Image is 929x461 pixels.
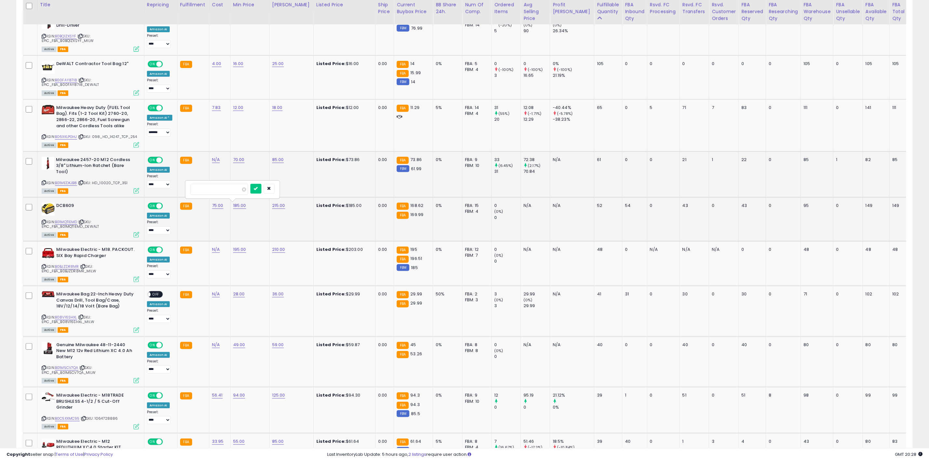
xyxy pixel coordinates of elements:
[316,156,346,163] b: Listed Price:
[147,257,170,263] div: Amazon AI
[769,291,796,297] div: 0
[42,47,57,52] span: All listings currently available for purchase on Amazon
[436,157,457,163] div: 0%
[465,61,486,67] div: FBA: 5
[56,157,135,177] b: Milwaukee 2457-20 M12 Cordless 3/8" Lithium-Ion Ratchet (Bare Tool)
[42,291,55,297] img: 41sWylDXufL._SL40_.jpg
[42,105,139,147] div: ASIN:
[498,111,510,116] small: (55%)
[42,142,57,148] span: All listings currently available for purchase on Amazon
[553,61,594,67] div: 0%
[397,157,409,164] small: FBA
[378,157,389,163] div: 0.00
[378,105,389,111] div: 0.00
[316,104,346,111] b: Listed Price:
[465,111,486,116] div: FBM: 4
[836,61,858,67] div: 0
[524,105,550,111] div: 12.08
[42,247,55,260] img: 416MIqKgtBL._SL40_.jpg
[836,1,860,22] div: FBA Unsellable Qty
[162,203,172,209] span: OFF
[528,163,540,168] small: (2.17%)
[625,203,642,209] div: 54
[465,203,486,209] div: FBA: 15
[650,1,677,15] div: Rsvd. FC Processing
[524,22,533,28] small: (0%)
[524,203,545,209] div: N/A
[272,202,285,209] a: 215.00
[233,291,245,297] a: 28.00
[494,157,521,163] div: 33
[233,156,245,163] a: 70.00
[162,61,172,67] span: OFF
[769,157,796,163] div: 0
[316,246,346,252] b: Listed Price:
[528,67,543,72] small: (-100%)
[56,451,83,457] a: Terms of Use
[712,1,736,22] div: Rsvd. Customer Orders
[55,264,79,269] a: B0BJZDR8MR
[557,67,572,72] small: (-100%)
[316,61,370,67] div: $16.00
[180,247,192,254] small: FBA
[650,247,675,252] div: N/A
[42,264,96,274] span: | SKU: EPIC_FBA_B0BJZDR8MR_MILW
[378,61,389,67] div: 0.00
[58,47,69,52] span: FBA
[553,1,591,15] div: Profit [PERSON_NAME]
[892,105,902,111] div: 111
[712,247,734,252] div: N/A
[55,365,78,371] a: B01M5CV7QA
[494,169,521,174] div: 31
[866,157,884,163] div: 82
[212,438,224,445] a: 33.95
[272,61,284,67] a: 25.00
[42,61,139,95] div: ASIN:
[524,1,547,22] div: Avg Selling Price
[272,392,285,399] a: 125.00
[42,203,139,237] div: ASIN:
[683,157,704,163] div: 21
[42,203,55,216] img: 41H9TAAK5QL._SL40_.jpg
[233,202,246,209] a: 185.00
[836,157,858,163] div: 1
[650,203,675,209] div: 0
[58,142,69,148] span: FBA
[803,247,828,252] div: 48
[378,1,391,15] div: Ship Price
[465,1,489,15] div: Num of Comp.
[465,291,486,297] div: FBA: 2
[397,105,409,112] small: FBA
[494,291,521,297] div: 3
[712,291,734,297] div: 0
[148,203,156,209] span: ON
[147,34,172,48] div: Preset:
[625,61,642,67] div: 0
[553,105,594,111] div: -40.44%
[836,247,858,252] div: 0
[494,105,521,111] div: 31
[494,28,521,34] div: 5
[436,1,459,15] div: BB Share 24h.
[528,111,541,116] small: (-1.71%)
[397,264,409,271] small: FBM
[741,203,761,209] div: 43
[836,105,858,111] div: 0
[465,67,486,73] div: FBM: 4
[524,169,550,174] div: 70.84
[42,105,55,115] img: 41BAt0I8UCL._SL40_.jpg
[650,105,675,111] div: 5
[58,277,69,282] span: FBA
[465,105,486,111] div: FBA: 14
[42,61,55,74] img: 41OD3RKaLLL._SL40_.jpg
[42,157,54,170] img: 31tvGkQ0jCL._SL40_.jpg
[494,209,503,214] small: (0%)
[803,203,828,209] div: 95
[410,246,417,252] span: 195
[272,246,285,253] a: 210.00
[147,264,172,278] div: Preset:
[56,291,135,311] b: Milwaukee Bag 22-Inch Heavy Duty Canvas Drill, Tool Bag/Case, 18V/12/14/18 Volt (Bare Bag)
[411,79,415,85] span: 14
[397,165,409,172] small: FBM
[436,61,457,67] div: 0%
